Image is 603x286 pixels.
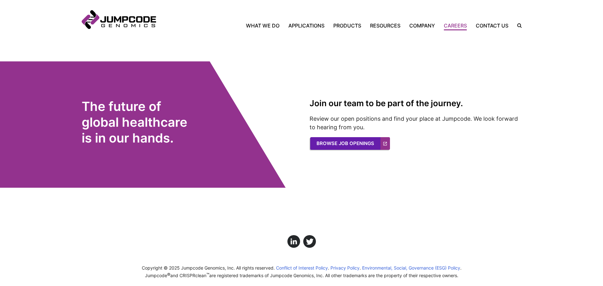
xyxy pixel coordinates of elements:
[439,22,471,29] a: Careers
[310,137,390,150] a: Browse Job Openings
[142,265,275,271] span: Copyright © 2025 Jumpcode Genomics, Inc. All rights reserved.
[287,235,300,248] a: Click here to view us on LinkedIn
[156,22,513,29] nav: Primary Navigation
[167,272,170,277] sup: ®
[276,265,329,271] a: Conflict of Interest Policy
[405,22,439,29] a: Company
[330,265,361,271] a: Privacy Policy
[366,22,405,29] a: Resources
[284,22,329,29] a: Applications
[329,22,366,29] a: Products
[206,272,209,277] sup: ™
[310,99,522,108] h3: Join our team to be part of the journey.
[246,22,284,29] a: What We Do
[310,114,522,131] p: Review our open positions and find your place at Jumpcode. We look forward to hearing from you.
[82,99,218,146] h2: The future of global healthcare is in our hands.
[471,22,513,29] a: Contact Us
[82,271,522,279] p: Jumpcode and CRISPRclean are registered trademarks of Jumpcode Genomics, Inc. All other trademark...
[513,23,522,28] label: Search the site.
[303,235,316,248] a: Click here to view us on Twitter
[362,265,462,271] a: Environmental, Social, Governance (ESG) Policy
